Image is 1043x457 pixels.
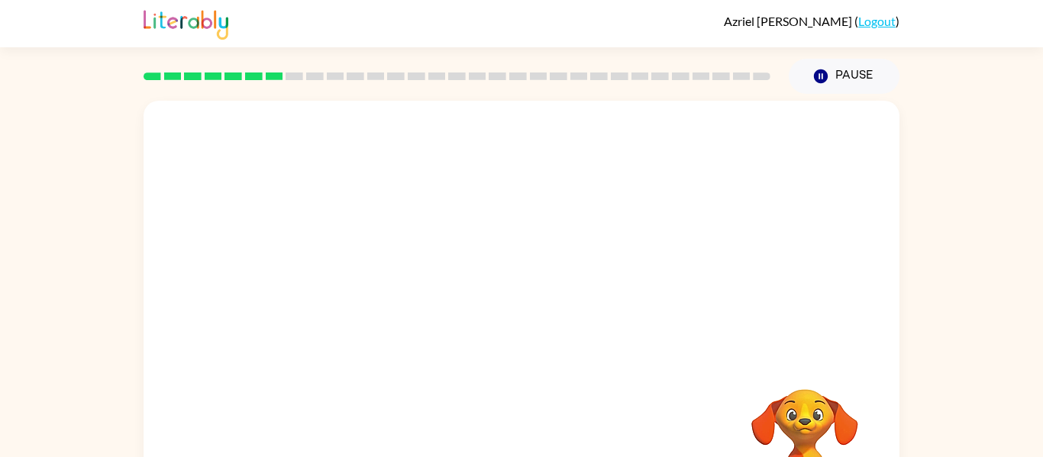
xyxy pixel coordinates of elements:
img: Literably [144,6,228,40]
span: Azriel [PERSON_NAME] [724,14,854,28]
div: ( ) [724,14,899,28]
a: Logout [858,14,896,28]
button: Pause [789,59,899,94]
